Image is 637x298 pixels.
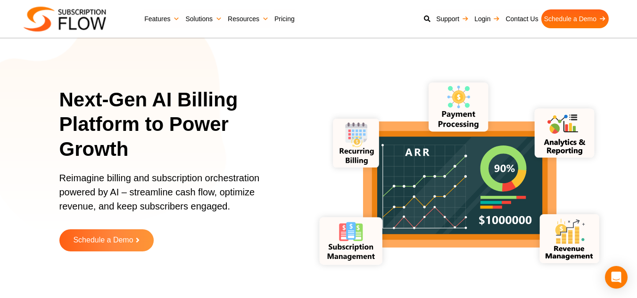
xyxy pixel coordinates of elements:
a: Solutions [182,9,225,28]
a: Login [472,9,503,28]
div: Open Intercom Messenger [605,266,628,289]
span: Schedule a Demo [73,236,133,244]
a: Support [433,9,472,28]
img: Subscriptionflow [24,7,106,32]
a: Schedule a Demo [541,9,609,28]
a: Features [141,9,182,28]
h1: Next-Gen AI Billing Platform to Power Growth [59,88,294,162]
a: Schedule a Demo [59,229,154,251]
p: Reimagine billing and subscription orchestration powered by AI – streamline cash flow, optimize r... [59,171,282,223]
a: Pricing [272,9,298,28]
a: Contact Us [503,9,541,28]
a: Resources [225,9,272,28]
